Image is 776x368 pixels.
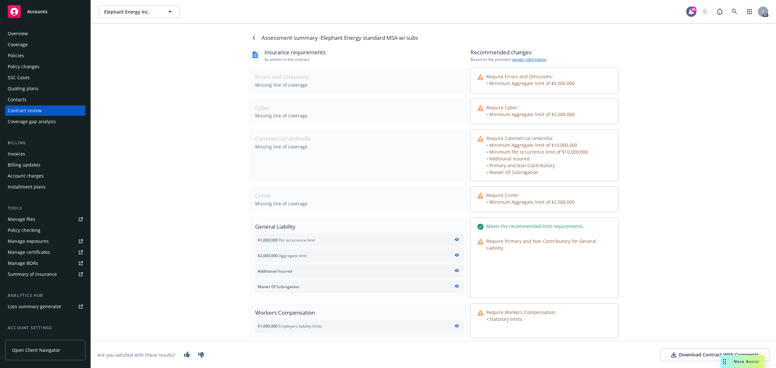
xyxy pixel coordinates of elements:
[486,142,588,148] p: • Minimum Aggregate limit of $10,000,000
[743,5,756,18] a: Switch app
[5,61,85,72] a: Policy changes
[8,301,61,312] div: Loss summary generator
[5,182,85,192] a: Installment plans
[451,235,461,245] a: View in contract
[5,72,85,83] a: SSC Cases
[255,112,464,119] div: Missing line of coverage
[486,238,612,251] p: Require Primary and Non Contributory for General Liability.
[486,111,575,118] p: • Minimum Aggregate limit of $5,000,000
[486,316,556,322] p: • Statutory limits
[5,214,85,224] a: Manage files
[8,105,42,116] div: Contract review
[470,57,619,62] div: Based on the provided
[5,149,85,159] a: Invoices
[451,266,461,276] a: View in contract
[255,222,464,231] div: General Liability
[486,199,575,205] p: • Minimum Aggregate limit of $2,000,000
[5,28,85,39] a: Overview
[486,148,588,155] p: • Minimum Per occurrence limit of $10,000,000
[5,205,85,211] div: Tools
[698,5,711,18] a: Start snowing
[8,160,40,170] div: Billing updates
[255,280,464,293] div: Waiver Of Subrogation
[671,352,759,358] div: Download Contract With Comments
[255,308,464,317] div: Workers Compensation
[470,48,619,57] div: Recommended changes
[258,323,278,329] span: $1,000,000
[486,155,588,162] p: • Additional Insured
[691,6,696,12] div: 46
[5,225,85,235] a: Policy checking
[8,236,49,246] div: Manage exposures
[5,258,85,268] a: Manage BORs
[5,301,85,312] a: Loss summary generator
[8,225,40,235] div: Policy checking
[5,94,85,105] a: Contacts
[486,169,588,176] p: • Waiver Of Subrogation
[104,8,160,15] span: Elephant Energy Inc.
[8,83,38,94] div: Quoting plans
[728,5,741,18] a: Search
[255,81,464,88] div: Missing line of coverage
[258,323,322,329] div: Employers liability limits
[27,9,48,14] span: Accounts
[8,269,57,279] div: Summary of insurance
[8,39,28,50] div: Coverage
[8,116,56,127] div: Coverage gap analysis
[255,265,464,277] div: Additional Insured
[255,73,464,81] div: Errors and Omissions
[486,192,575,199] p: Require Crime:
[5,105,85,116] a: Contract review
[661,348,770,361] button: Download Contract With Comments
[258,253,278,258] span: $2,000,000
[5,116,85,127] a: Coverage gap analysis
[720,355,728,368] div: Drag to move
[8,28,28,39] div: Overview
[486,104,575,111] p: Require Cyber:
[5,269,85,279] a: Summary of insurance
[255,135,464,143] div: Commercial Umbrella
[8,149,25,159] div: Invoices
[486,162,588,169] p: • Primary and Non Contributory
[720,355,764,368] button: Nova Assist
[8,258,38,268] div: Manage BORs
[255,191,464,200] div: Crime
[8,50,24,61] div: Policies
[255,104,464,112] div: Cyber
[8,247,50,257] div: Manage certificates
[486,223,584,230] p: Meets the recommended limit requirements.
[8,94,27,105] div: Contacts
[734,359,759,364] span: Nova Assist
[451,281,461,292] a: View in contract
[5,160,85,170] a: Billing updates
[8,334,36,344] div: Service team
[258,253,307,258] div: Aggregate limit
[5,292,85,299] div: Analytics hub
[8,182,46,192] div: Installment plans
[249,33,259,43] a: Navigate back
[99,5,179,18] button: Elephant Energy Inc.
[5,325,85,331] div: Account settings
[5,334,85,344] a: Service team
[486,135,588,142] p: Require Commercial Umbrella:
[486,73,575,80] p: Require Errors and Omissions:
[5,247,85,257] a: Manage certificates
[713,5,726,18] a: Report a Bug
[5,171,85,181] a: Account charges
[8,61,39,72] div: Policy changes
[264,57,326,62] div: As written in the contract
[255,143,464,150] div: Missing line of coverage
[512,57,546,62] a: vendor information
[5,83,85,94] a: Quoting plans
[5,3,85,21] a: Accounts
[8,171,44,181] div: Account charges
[5,236,85,246] span: Manage exposures
[451,321,461,331] a: View in contract
[8,214,35,224] div: Manage files
[451,250,461,261] a: View in contract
